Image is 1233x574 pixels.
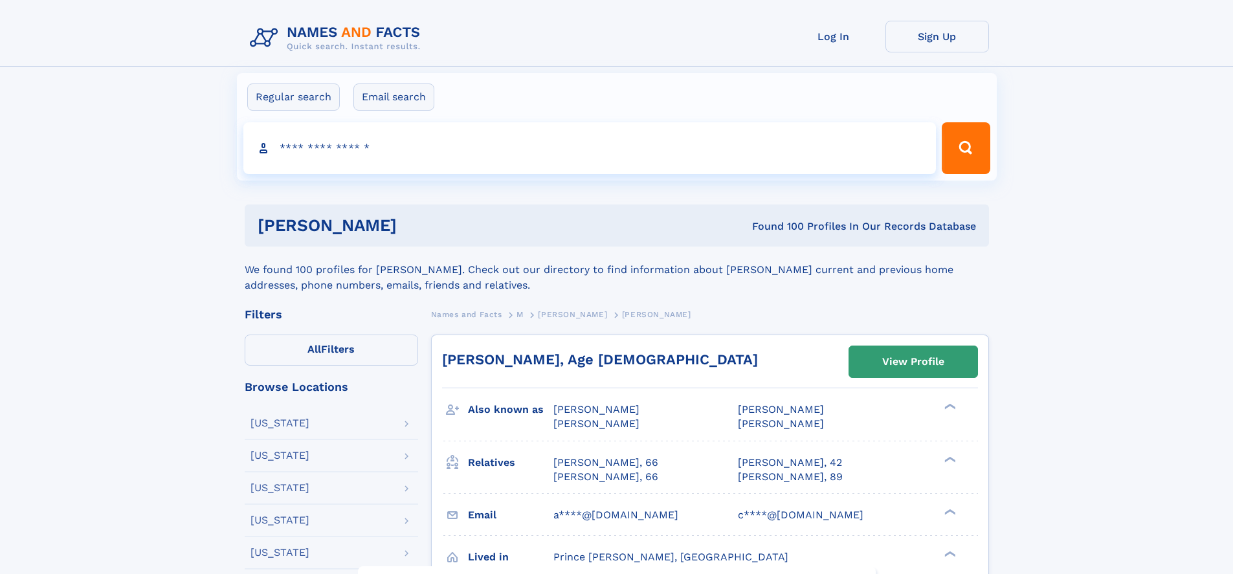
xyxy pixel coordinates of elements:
[307,343,321,355] span: All
[517,306,524,322] a: M
[553,417,639,430] span: [PERSON_NAME]
[738,403,824,415] span: [PERSON_NAME]
[885,21,989,52] a: Sign Up
[245,335,418,366] label: Filters
[849,346,977,377] a: View Profile
[882,347,944,377] div: View Profile
[442,351,758,368] a: [PERSON_NAME], Age [DEMOGRAPHIC_DATA]
[250,547,309,558] div: [US_STATE]
[250,418,309,428] div: [US_STATE]
[250,450,309,461] div: [US_STATE]
[245,21,431,56] img: Logo Names and Facts
[574,219,976,234] div: Found 100 Profiles In Our Records Database
[553,456,658,470] a: [PERSON_NAME], 66
[738,456,842,470] a: [PERSON_NAME], 42
[245,247,989,293] div: We found 100 profiles for [PERSON_NAME]. Check out our directory to find information about [PERSO...
[553,551,788,563] span: Prince [PERSON_NAME], [GEOGRAPHIC_DATA]
[941,549,957,558] div: ❯
[258,217,575,234] h1: [PERSON_NAME]
[538,306,607,322] a: [PERSON_NAME]
[250,515,309,525] div: [US_STATE]
[942,122,990,174] button: Search Button
[517,310,524,319] span: M
[782,21,885,52] a: Log In
[468,399,553,421] h3: Also known as
[245,309,418,320] div: Filters
[622,310,691,319] span: [PERSON_NAME]
[538,310,607,319] span: [PERSON_NAME]
[468,504,553,526] h3: Email
[353,83,434,111] label: Email search
[941,455,957,463] div: ❯
[468,546,553,568] h3: Lived in
[247,83,340,111] label: Regular search
[250,483,309,493] div: [US_STATE]
[553,403,639,415] span: [PERSON_NAME]
[245,381,418,393] div: Browse Locations
[243,122,937,174] input: search input
[941,403,957,411] div: ❯
[941,507,957,516] div: ❯
[738,417,824,430] span: [PERSON_NAME]
[738,470,843,484] a: [PERSON_NAME], 89
[553,470,658,484] a: [PERSON_NAME], 66
[431,306,502,322] a: Names and Facts
[468,452,553,474] h3: Relatives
